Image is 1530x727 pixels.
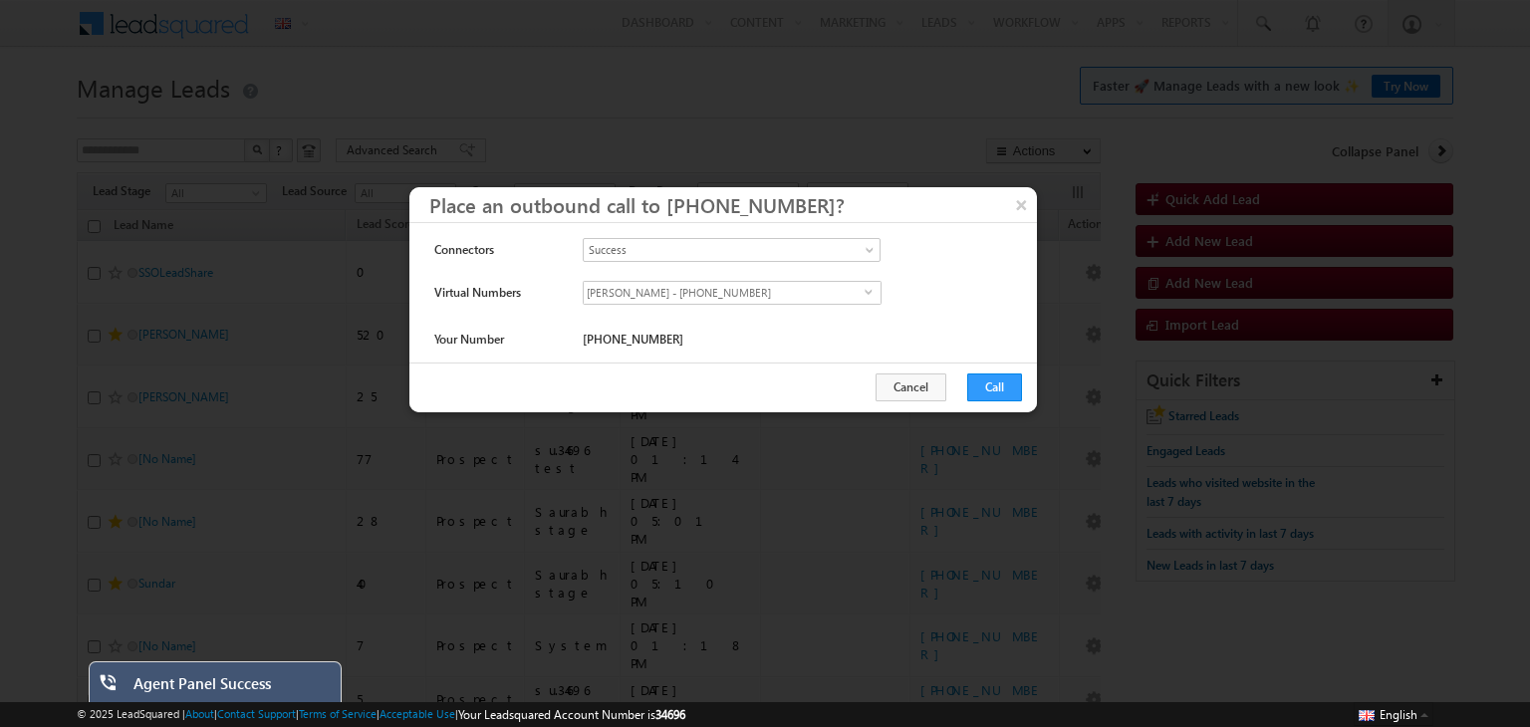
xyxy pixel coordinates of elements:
span: select [865,287,881,296]
a: About [185,707,214,720]
a: Acceptable Use [380,707,455,720]
span: English [1380,707,1417,722]
button: Call [967,373,1022,401]
a: Contact Support [217,707,296,720]
span: Success [584,241,845,259]
button: × [1006,187,1038,222]
button: Cancel [876,373,946,401]
div: Agent Panel Success [133,674,327,702]
span: Your Number [434,331,504,349]
a: Terms of Service [299,707,377,720]
span: 34696 [655,707,685,722]
span: Connectors [434,241,494,259]
button: English [1354,702,1433,726]
span: [PERSON_NAME] - [PHONE_NUMBER] [584,282,865,304]
h3: Place an outbound call to [PHONE_NUMBER]? [429,187,1037,222]
span: © 2025 LeadSquared | | | | | [77,705,685,724]
span: Virtual Numbers [434,284,521,302]
span: [PHONE_NUMBER] [583,331,683,349]
a: Success [583,238,881,262]
span: Your Leadsquared Account Number is [458,707,685,722]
